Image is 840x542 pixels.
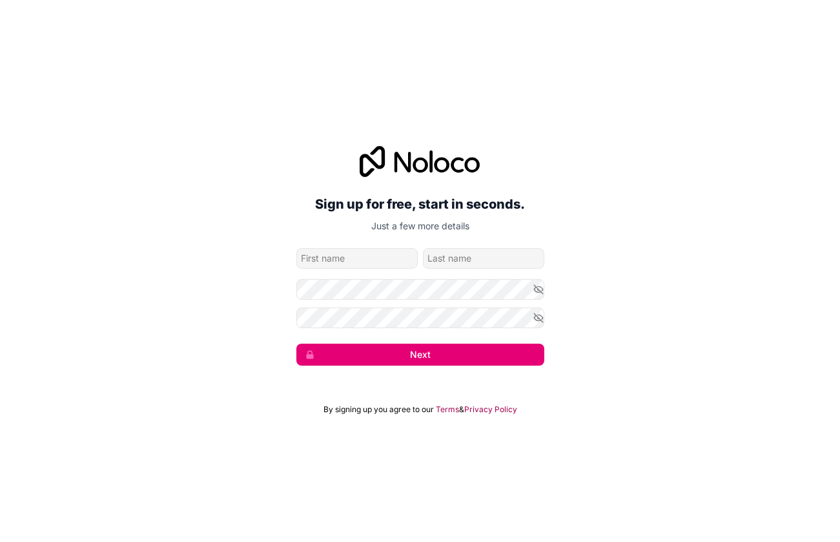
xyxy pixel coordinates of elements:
[464,404,517,415] a: Privacy Policy
[296,248,418,269] input: given-name
[296,279,544,300] input: Password
[296,344,544,366] button: Next
[296,220,544,233] p: Just a few more details
[436,404,459,415] a: Terms
[459,404,464,415] span: &
[296,307,544,328] input: Confirm password
[296,193,544,216] h2: Sign up for free, start in seconds.
[323,404,434,415] span: By signing up you agree to our
[423,248,544,269] input: family-name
